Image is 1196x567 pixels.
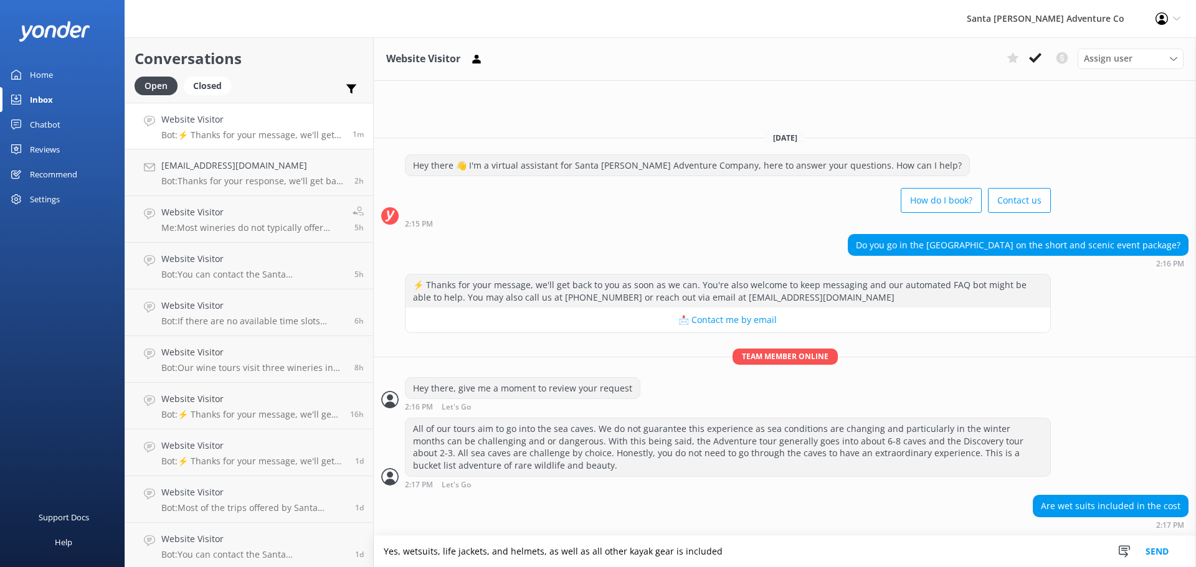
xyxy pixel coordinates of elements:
p: Bot: Thanks for your response, we'll get back to you as soon as we can during opening hours. [161,176,345,187]
p: Bot: You can contact the Santa [PERSON_NAME] Adventure Co. team at [PHONE_NUMBER], or by emailing... [161,549,346,560]
h4: Website Visitor [161,252,345,266]
a: Website VisitorBot:⚡ Thanks for your message, we'll get back to you as soon as we can. You're als... [125,429,373,476]
a: Website VisitorBot:You can contact the Santa [PERSON_NAME] Adventure Co. team at [PHONE_NUMBER], ... [125,243,373,289]
button: How do I book? [901,188,982,213]
span: Oct 12 2025 09:53pm (UTC -07:00) America/Tijuana [350,409,364,419]
span: Oct 13 2025 02:16pm (UTC -07:00) America/Tijuana [353,129,364,139]
div: Chatbot [30,112,60,137]
div: Oct 13 2025 02:17pm (UTC -07:00) America/Tijuana [1033,520,1189,529]
strong: 2:17 PM [1156,522,1184,529]
strong: 2:16 PM [405,403,433,411]
span: [DATE] [766,133,805,143]
div: Support Docs [39,505,89,530]
p: Bot: ⚡ Thanks for your message, we'll get back to you as soon as we can. You're also welcome to k... [161,409,341,420]
a: Website VisitorBot:⚡ Thanks for your message, we'll get back to you as soon as we can. You're als... [125,103,373,149]
div: Help [55,530,72,555]
div: ⚡ Thanks for your message, we'll get back to you as soon as we can. You're also welcome to keep m... [406,274,1050,307]
p: Bot: Most of the trips offered by Santa [PERSON_NAME] Adventure Company are suitable for beginner... [161,502,346,513]
h4: Website Visitor [161,113,343,126]
h4: Website Visitor [161,532,346,546]
button: 📩 Contact me by email [406,307,1050,332]
a: [EMAIL_ADDRESS][DOMAIN_NAME]Bot:Thanks for your response, we'll get back to you as soon as we can... [125,149,373,196]
span: Let's Go [442,403,471,411]
span: Assign user [1084,52,1132,65]
span: Oct 13 2025 08:43am (UTC -07:00) America/Tijuana [354,269,364,279]
a: Closed [184,78,237,92]
span: Oct 13 2025 09:14am (UTC -07:00) America/Tijuana [354,222,364,233]
span: Oct 13 2025 06:06am (UTC -07:00) America/Tijuana [354,362,364,373]
div: Do you go in the [GEOGRAPHIC_DATA] on the short and scenic event package? [848,235,1188,256]
textarea: Yes, wetsuits, life jackets, and helmets, as well as all other kayak gear is included [374,536,1196,567]
h4: [EMAIL_ADDRESS][DOMAIN_NAME] [161,159,345,172]
div: All of our tours aim to go into the sea caves. We do not guarantee this experience as sea conditi... [406,418,1050,476]
h3: Website Visitor [386,51,460,67]
span: Oct 12 2025 11:57am (UTC -07:00) America/Tijuana [355,549,364,560]
div: Oct 13 2025 02:16pm (UTC -07:00) America/Tijuana [848,259,1189,268]
button: Send [1134,536,1180,567]
div: Oct 13 2025 02:15pm (UTC -07:00) America/Tijuana [405,219,1051,228]
h4: Website Visitor [161,205,343,219]
a: Website VisitorMe:Most wineries do not typically offer behind the scenes wine tours for standard ... [125,196,373,243]
div: Closed [184,77,231,95]
div: Reviews [30,137,60,162]
span: Oct 12 2025 01:35pm (UTC -07:00) America/Tijuana [355,456,364,466]
div: Hey there, give me a moment to review your request [406,378,640,399]
p: Bot: ⚡ Thanks for your message, we'll get back to you as soon as we can. You're also welcome to k... [161,456,346,467]
a: Website VisitorBot:Most of the trips offered by Santa [PERSON_NAME] Adventure Company are suitabl... [125,476,373,523]
span: Oct 13 2025 12:09pm (UTC -07:00) America/Tijuana [354,176,364,186]
div: Assign User [1078,49,1184,68]
button: Contact us [988,188,1051,213]
p: Bot: Our wine tours visit three wineries in [GEOGRAPHIC_DATA][PERSON_NAME], but we can't guarante... [161,362,345,373]
h4: Website Visitor [161,485,346,499]
div: Home [30,62,53,87]
p: Me: Most wineries do not typically offer behind the scenes wine tours for standard 90 minute tast... [161,222,343,233]
a: Website VisitorBot:Our wine tours visit three wineries in [GEOGRAPHIC_DATA][PERSON_NAME], but we ... [125,336,373,383]
span: Oct 13 2025 07:29am (UTC -07:00) America/Tijuana [354,316,364,326]
p: Bot: You can contact the Santa [PERSON_NAME] Adventure Co. team at [PHONE_NUMBER], or by emailing... [161,269,345,280]
div: Are wet suits included in the cost [1033,495,1188,517]
h4: Website Visitor [161,345,345,359]
h4: Website Visitor [161,392,341,406]
span: Oct 12 2025 12:04pm (UTC -07:00) America/Tijuana [355,502,364,513]
strong: 2:15 PM [405,220,433,228]
div: Hey there 👋 I'm a virtual assistant for Santa [PERSON_NAME] Adventure Company, here to answer you... [406,155,969,176]
p: Bot: If there are no available time slots showing online for March/April, the trip is likely full... [161,316,345,327]
h4: Website Visitor [161,439,346,452]
div: Oct 13 2025 02:16pm (UTC -07:00) America/Tijuana [405,402,640,411]
a: Website VisitorBot:If there are no available time slots showing online for March/April, the trip ... [125,289,373,336]
a: Website VisitorBot:⚡ Thanks for your message, we'll get back to you as soon as we can. You're als... [125,383,373,429]
span: Let's Go [442,481,471,489]
div: Recommend [30,162,77,187]
div: Settings [30,187,60,212]
a: Open [135,78,184,92]
h2: Conversations [135,47,364,70]
span: Team member online [733,349,838,364]
strong: 2:17 PM [405,481,433,489]
p: Bot: ⚡ Thanks for your message, we'll get back to you as soon as we can. You're also welcome to k... [161,129,343,141]
strong: 2:16 PM [1156,260,1184,268]
div: Inbox [30,87,53,112]
img: yonder-white-logo.png [19,21,90,42]
div: Oct 13 2025 02:17pm (UTC -07:00) America/Tijuana [405,480,1051,489]
div: Open [135,77,178,95]
h4: Website Visitor [161,299,345,312]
